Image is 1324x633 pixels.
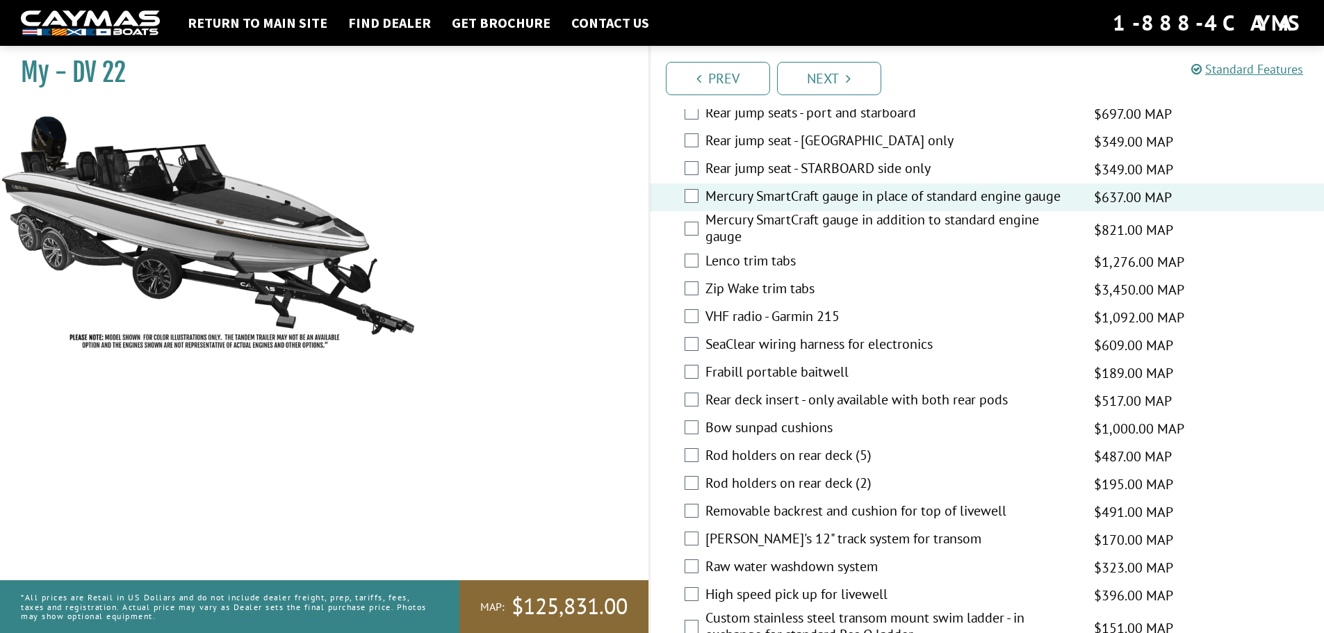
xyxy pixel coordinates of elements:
span: $349.00 MAP [1094,131,1173,152]
label: Rod holders on rear deck (5) [705,447,1077,467]
label: Rear deck insert - only available with both rear pods [705,391,1077,411]
label: VHF radio - Garmin 215 [705,308,1077,328]
span: $609.00 MAP [1094,335,1173,356]
label: Rod holders on rear deck (2) [705,475,1077,495]
span: $821.00 MAP [1094,220,1173,240]
span: $491.00 MAP [1094,502,1173,523]
a: Next [777,62,881,95]
span: $1,000.00 MAP [1094,418,1184,439]
span: $697.00 MAP [1094,104,1172,124]
span: $637.00 MAP [1094,187,1172,208]
label: Mercury SmartCraft gauge in place of standard engine gauge [705,188,1077,208]
a: Standard Features [1191,61,1303,77]
label: Raw water washdown system [705,558,1077,578]
img: white-logo-c9c8dbefe5ff5ceceb0f0178aa75bf4bb51f6bca0971e226c86eb53dfe498488.png [21,10,160,36]
label: Rear jump seat - [GEOGRAPHIC_DATA] only [705,132,1077,152]
label: Rear jump seats - port and starboard [705,104,1077,124]
label: Rear jump seat - STARBOARD side only [705,160,1077,180]
a: Return to main site [181,14,334,32]
label: Lenco trim tabs [705,252,1077,272]
span: $396.00 MAP [1094,585,1173,606]
span: $1,276.00 MAP [1094,252,1184,272]
label: [PERSON_NAME]'s 12" track system for transom [705,530,1077,550]
h1: My - DV 22 [21,57,614,88]
a: MAP:$125,831.00 [459,580,648,633]
a: Find Dealer [341,14,438,32]
span: $349.00 MAP [1094,159,1173,180]
span: $517.00 MAP [1094,391,1172,411]
div: 1-888-4CAYMAS [1113,8,1303,38]
label: SeaClear wiring harness for electronics [705,336,1077,356]
label: Bow sunpad cushions [705,419,1077,439]
a: Contact Us [564,14,656,32]
p: *All prices are Retail in US Dollars and do not include dealer freight, prep, tariffs, fees, taxe... [21,586,428,627]
label: High speed pick up for livewell [705,586,1077,606]
label: Zip Wake trim tabs [705,280,1077,300]
span: $3,450.00 MAP [1094,279,1184,300]
span: MAP: [480,600,505,614]
span: $125,831.00 [512,592,628,621]
a: Get Brochure [445,14,557,32]
span: $487.00 MAP [1094,446,1172,467]
span: $189.00 MAP [1094,363,1173,384]
span: $170.00 MAP [1094,529,1173,550]
span: $195.00 MAP [1094,474,1173,495]
label: Removable backrest and cushion for top of livewell [705,502,1077,523]
label: Mercury SmartCraft gauge in addition to standard engine gauge [705,211,1077,248]
label: Frabill portable baitwell [705,363,1077,384]
span: $1,092.00 MAP [1094,307,1184,328]
a: Prev [666,62,770,95]
span: $323.00 MAP [1094,557,1173,578]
